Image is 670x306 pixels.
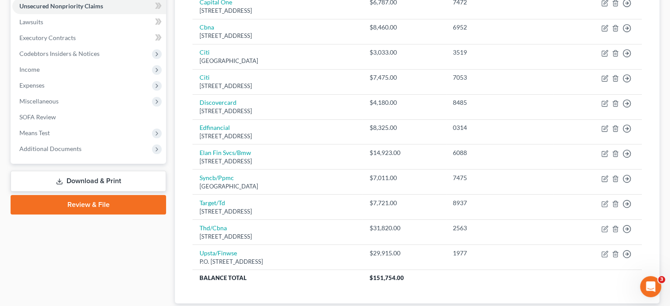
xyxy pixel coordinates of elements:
span: Additional Documents [19,145,81,152]
a: Lawsuits [12,14,166,30]
div: P.O. [STREET_ADDRESS] [200,258,355,266]
a: Syncb/Ppmc [200,174,234,181]
div: $31,820.00 [370,224,439,232]
a: Citi [200,48,210,56]
a: Edfinancial [200,124,230,131]
a: Thd/Cbna [200,224,227,232]
span: Lawsuits [19,18,43,26]
span: Executory Contracts [19,34,76,41]
div: 8937 [453,199,547,207]
span: SOFA Review [19,113,56,121]
div: [GEOGRAPHIC_DATA] [200,57,355,65]
span: Expenses [19,81,44,89]
div: [STREET_ADDRESS] [200,157,355,166]
span: Codebtors Insiders & Notices [19,50,100,57]
a: Discovercard [200,99,237,106]
div: $3,033.00 [370,48,439,57]
div: [STREET_ADDRESS] [200,107,355,115]
div: 6952 [453,23,547,32]
a: Citi [200,74,210,81]
span: 3 [658,276,665,283]
iframe: Intercom live chat [640,276,661,297]
a: SOFA Review [12,109,166,125]
div: [GEOGRAPHIC_DATA] [200,182,355,191]
a: Cbna [200,23,214,31]
div: $29,915.00 [370,249,439,258]
span: Miscellaneous [19,97,59,105]
a: Executory Contracts [12,30,166,46]
a: Download & Print [11,171,166,192]
div: 2563 [453,224,547,232]
div: 8485 [453,98,547,107]
div: [STREET_ADDRESS] [200,232,355,241]
div: 6088 [453,148,547,157]
div: [STREET_ADDRESS] [200,82,355,90]
div: $14,923.00 [370,148,439,157]
div: $7,011.00 [370,173,439,182]
div: 7475 [453,173,547,182]
div: [STREET_ADDRESS] [200,32,355,40]
div: $7,721.00 [370,199,439,207]
div: [STREET_ADDRESS] [200,207,355,216]
span: $151,754.00 [370,274,404,281]
a: Upsta/Finwse [200,249,237,257]
span: Income [19,66,40,73]
span: Unsecured Nonpriority Claims [19,2,103,10]
div: 0314 [453,123,547,132]
div: $7,475.00 [370,73,439,82]
a: Target/Td [200,199,225,206]
div: $8,325.00 [370,123,439,132]
div: [STREET_ADDRESS] [200,7,355,15]
div: $8,460.00 [370,23,439,32]
div: 1977 [453,249,547,258]
div: 7053 [453,73,547,82]
a: Elan Fin Svcs/Bmw [200,149,251,156]
span: Means Test [19,129,50,136]
a: Review & File [11,195,166,214]
th: Balance Total [192,270,363,286]
div: $4,180.00 [370,98,439,107]
div: [STREET_ADDRESS] [200,132,355,140]
div: 3519 [453,48,547,57]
